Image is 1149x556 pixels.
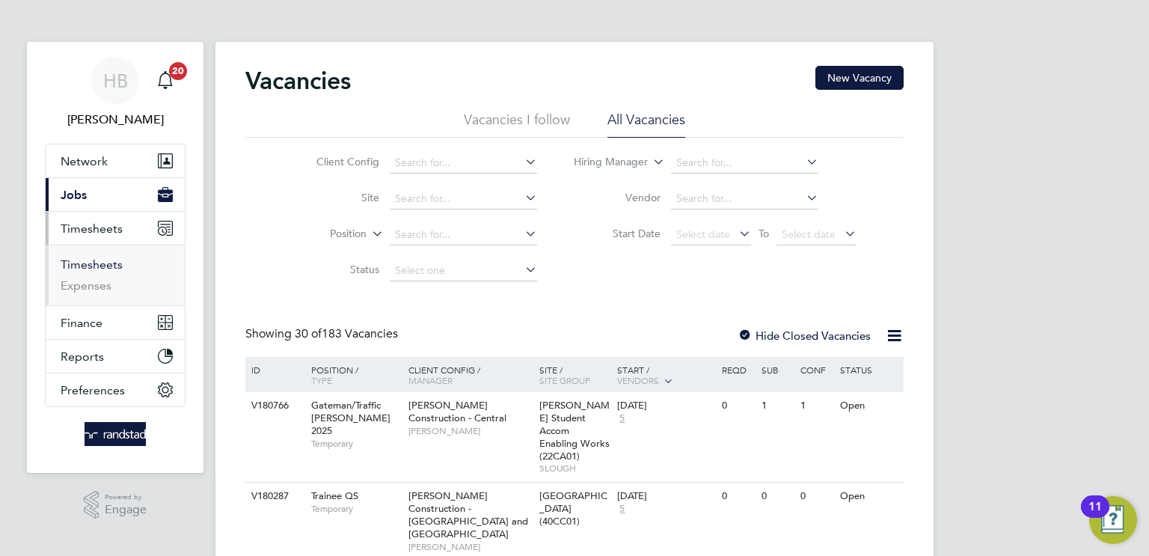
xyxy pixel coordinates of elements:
span: Jobs [61,188,87,202]
a: HB[PERSON_NAME] [45,57,186,129]
a: Go to home page [45,422,186,446]
span: [GEOGRAPHIC_DATA] (40CC01) [539,489,607,528]
span: [PERSON_NAME] Student Accom Enabling Works (22CA01) [539,399,610,462]
div: Client Config / [405,357,536,393]
span: SLOUGH [539,462,610,474]
div: 0 [718,392,757,420]
h2: Vacancies [245,66,351,96]
span: Preferences [61,383,125,397]
label: Vendor [574,191,661,204]
button: Jobs [46,178,185,211]
label: Position [281,227,367,242]
button: Reports [46,340,185,373]
input: Search for... [390,189,537,210]
span: Timesheets [61,222,123,236]
span: 30 of [295,326,322,341]
div: 1 [797,392,836,420]
span: [PERSON_NAME] Construction - [GEOGRAPHIC_DATA] and [GEOGRAPHIC_DATA] [408,489,528,540]
label: Hide Closed Vacancies [738,329,871,343]
button: Network [46,144,185,177]
div: Conf [797,357,836,382]
a: Expenses [61,278,111,293]
div: Sub [758,357,797,382]
span: 5 [617,503,627,516]
span: Engage [105,504,147,516]
div: V180766 [248,392,300,420]
input: Select one [390,260,537,281]
button: Preferences [46,373,185,406]
div: Showing [245,326,401,342]
span: Select date [676,227,730,241]
span: [PERSON_NAME] [408,541,532,553]
div: ID [248,357,300,382]
button: Finance [46,306,185,339]
div: [DATE] [617,490,714,503]
label: Start Date [574,227,661,240]
div: Site / [536,357,614,393]
span: HB [103,71,128,91]
label: Client Config [293,155,379,168]
button: Timesheets [46,212,185,245]
span: Hela Baker [45,111,186,129]
label: Hiring Manager [562,155,648,170]
span: Trainee QS [311,489,358,502]
input: Search for... [390,224,537,245]
span: Type [311,374,332,386]
button: Open Resource Center, 11 new notifications [1089,496,1137,544]
span: Reports [61,349,104,364]
div: 0 [758,483,797,510]
span: Temporary [311,503,401,515]
a: Powered byEngage [84,491,147,519]
div: 1 [758,392,797,420]
span: To [754,224,773,243]
nav: Main navigation [27,42,203,473]
span: Network [61,154,108,168]
span: Manager [408,374,453,386]
span: Gateman/Traffic [PERSON_NAME] 2025 [311,399,390,437]
span: [PERSON_NAME] [408,425,532,437]
div: Reqd [718,357,757,382]
span: Select date [782,227,836,241]
li: Vacancies I follow [464,111,570,138]
label: Status [293,263,379,276]
div: Position / [300,357,405,393]
input: Search for... [671,189,818,210]
input: Search for... [671,153,818,174]
span: Powered by [105,491,147,504]
span: Finance [61,316,102,330]
div: [DATE] [617,400,714,412]
button: New Vacancy [815,66,904,90]
div: 0 [797,483,836,510]
div: 11 [1088,507,1102,526]
span: [PERSON_NAME] Construction - Central [408,399,506,424]
img: randstad-logo-retina.png [85,422,147,446]
div: Open [836,392,901,420]
a: Timesheets [61,257,123,272]
span: 20 [169,62,187,80]
span: 5 [617,412,627,425]
div: Timesheets [46,245,185,305]
div: Status [836,357,901,382]
div: 0 [718,483,757,510]
span: Vendors [617,374,659,386]
span: Temporary [311,438,401,450]
div: Open [836,483,901,510]
label: Site [293,191,379,204]
a: 20 [150,57,180,105]
input: Search for... [390,153,537,174]
span: Site Group [539,374,590,386]
div: Start / [613,357,718,394]
div: V180287 [248,483,300,510]
li: All Vacancies [607,111,685,138]
span: 183 Vacancies [295,326,398,341]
